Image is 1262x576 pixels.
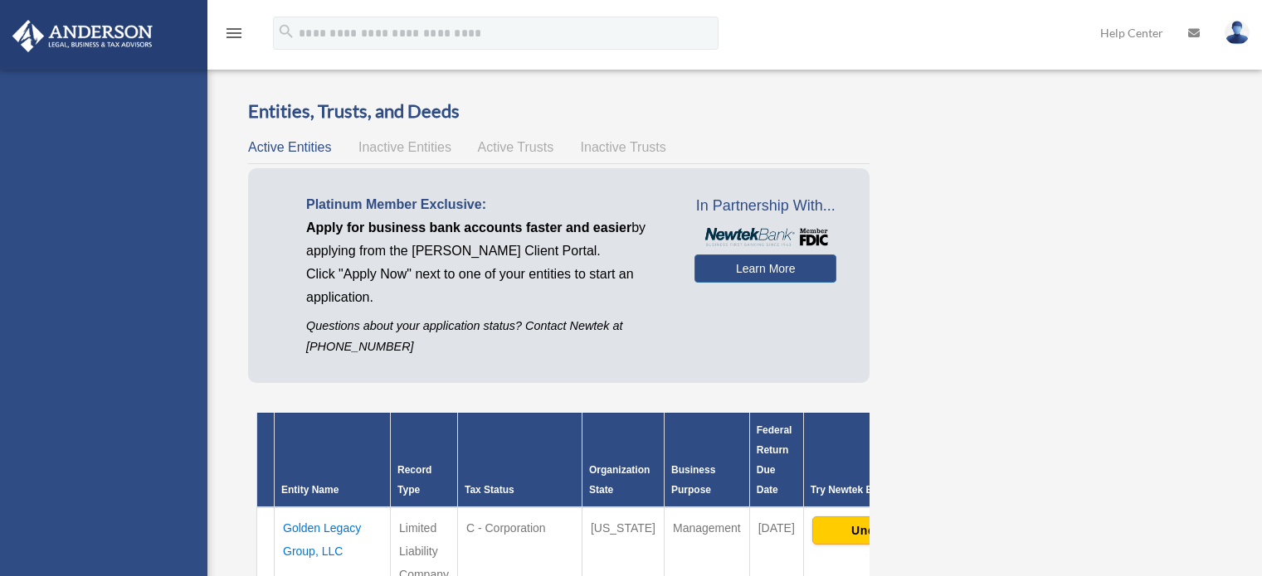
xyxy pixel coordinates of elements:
h3: Entities, Trusts, and Deeds [248,99,870,124]
th: Federal Return Due Date [749,413,803,507]
button: Under Review [812,516,974,545]
th: Record Type [391,413,458,507]
span: In Partnership With... [694,193,836,220]
p: Click "Apply Now" next to one of your entities to start an application. [306,263,670,309]
i: menu [224,23,244,43]
a: Learn More [694,254,836,283]
span: Active Trusts [478,140,554,154]
span: Active Entities [248,140,331,154]
a: menu [224,29,244,43]
th: Tax Status [457,413,582,507]
span: Apply for business bank accounts faster and easier [306,220,631,235]
i: search [277,22,295,41]
img: Anderson Advisors Platinum Portal [7,20,158,52]
p: Questions about your application status? Contact Newtek at [PHONE_NUMBER] [306,316,670,357]
div: Try Newtek Bank [811,480,976,500]
p: by applying from the [PERSON_NAME] Client Portal. [306,216,670,263]
img: User Pic [1225,21,1250,45]
img: NewtekBankLogoSM.png [703,228,828,246]
th: Entity Name [275,413,391,507]
p: Platinum Member Exclusive: [306,193,670,216]
span: Inactive Entities [358,140,451,154]
th: Organization State [582,413,664,507]
span: Inactive Trusts [581,140,666,154]
th: Business Purpose [665,413,750,507]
